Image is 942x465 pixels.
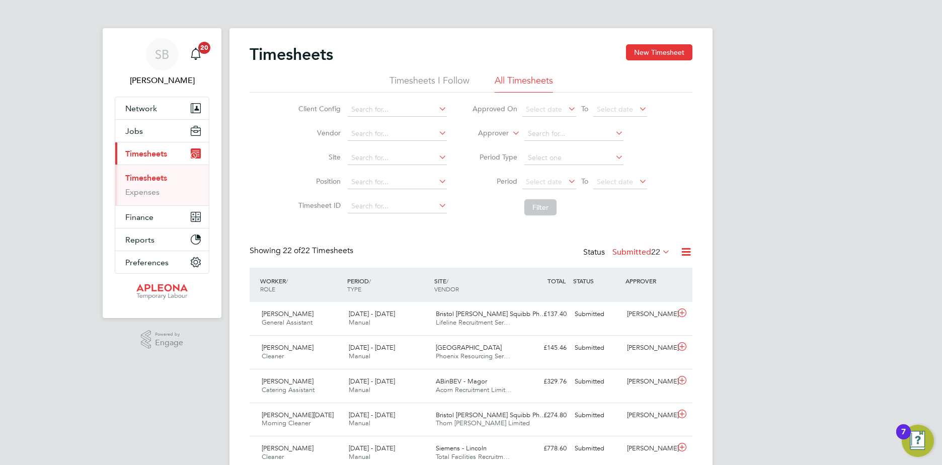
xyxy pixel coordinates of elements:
span: Manual [349,419,370,427]
span: Timesheets [125,149,167,159]
label: Period Type [472,152,517,162]
div: £274.80 [518,407,571,424]
h2: Timesheets [250,44,333,64]
div: Submitted [571,407,623,424]
span: Powered by [155,330,183,339]
span: General Assistant [262,318,312,327]
div: £137.40 [518,306,571,323]
a: Timesheets [125,173,167,183]
div: Submitted [571,373,623,390]
span: Manual [349,385,370,394]
label: Position [295,177,341,186]
span: [PERSON_NAME] [262,444,313,452]
span: VENDOR [434,285,459,293]
label: Approver [463,128,509,138]
span: Select date [597,177,633,186]
input: Search for... [348,103,447,117]
label: Client Config [295,104,341,113]
input: Search for... [348,175,447,189]
button: Filter [524,199,557,215]
input: Search for... [348,127,447,141]
span: Jobs [125,126,143,136]
span: 20 [198,42,210,54]
div: [PERSON_NAME] [623,340,675,356]
button: Network [115,97,209,119]
a: Powered byEngage [141,330,184,349]
div: Status [583,246,672,260]
button: Jobs [115,120,209,142]
div: Submitted [571,306,623,323]
span: Phoenix Resourcing Ser… [436,352,510,360]
div: PERIOD [345,272,432,298]
div: [PERSON_NAME] [623,440,675,457]
span: / [286,277,288,285]
div: Showing [250,246,355,256]
label: Submitted [612,247,670,257]
span: Reports [125,235,154,245]
label: Vendor [295,128,341,137]
span: Manual [349,452,370,461]
span: ABinBEV - Magor [436,377,487,385]
span: To [578,102,591,115]
div: Submitted [571,340,623,356]
div: APPROVER [623,272,675,290]
span: Select date [597,105,633,114]
div: 7 [901,432,906,445]
span: Sara Blatcher [115,74,209,87]
button: Preferences [115,251,209,273]
span: Bristol [PERSON_NAME] Squibb Ph… [436,309,546,318]
span: 22 of [283,246,301,256]
span: Thorn [PERSON_NAME] Limited [436,419,530,427]
span: Manual [349,318,370,327]
button: New Timesheet [626,44,692,60]
div: £145.46 [518,340,571,356]
div: STATUS [571,272,623,290]
div: WORKER [258,272,345,298]
span: Cleaner [262,352,284,360]
button: Finance [115,206,209,228]
span: Lifeline Recruitment Ser… [436,318,510,327]
span: [DATE] - [DATE] [349,444,395,452]
span: [PERSON_NAME] [262,377,313,385]
span: Morning Cleaner [262,419,310,427]
span: 22 [651,247,660,257]
div: [PERSON_NAME] [623,373,675,390]
li: All Timesheets [495,74,553,93]
input: Search for... [524,127,623,141]
div: Timesheets [115,165,209,205]
li: Timesheets I Follow [389,74,469,93]
div: Submitted [571,440,623,457]
span: [DATE] - [DATE] [349,411,395,419]
span: / [446,277,448,285]
label: Period [472,177,517,186]
label: Approved On [472,104,517,113]
input: Select one [524,151,623,165]
span: Manual [349,352,370,360]
span: SB [155,48,169,61]
span: / [369,277,371,285]
button: Open Resource Center, 7 new notifications [902,425,934,457]
input: Search for... [348,199,447,213]
span: Select date [526,177,562,186]
span: Catering Assistant [262,385,315,394]
span: ROLE [260,285,275,293]
span: Preferences [125,258,169,267]
div: £329.76 [518,373,571,390]
span: Total Facilities Recruitm… [436,452,510,461]
input: Search for... [348,151,447,165]
label: Timesheet ID [295,201,341,210]
span: TYPE [347,285,361,293]
button: Reports [115,228,209,251]
span: To [578,175,591,188]
span: Siemens - Lincoln [436,444,487,452]
a: Go to home page [115,284,209,300]
span: [DATE] - [DATE] [349,309,395,318]
div: SITE [432,272,519,298]
span: Cleaner [262,452,284,461]
span: [PERSON_NAME] [262,343,313,352]
span: Network [125,104,157,113]
nav: Main navigation [103,28,221,318]
span: Acorn Recruitment Limit… [436,385,512,394]
span: [PERSON_NAME] [262,309,313,318]
label: Site [295,152,341,162]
